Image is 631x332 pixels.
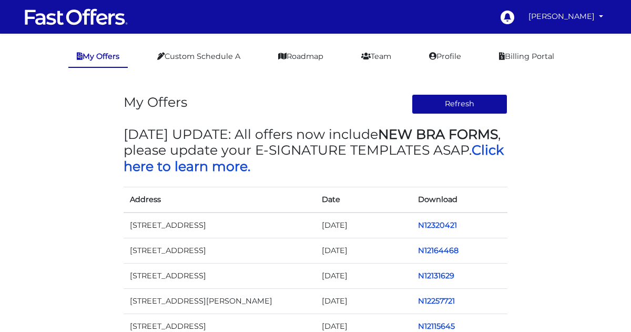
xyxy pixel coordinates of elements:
[418,271,454,280] a: N12131629
[68,46,128,68] a: My Offers
[378,126,498,142] strong: NEW BRA FORMS
[412,187,508,213] th: Download
[124,187,315,213] th: Address
[124,263,315,288] td: [STREET_ADDRESS]
[491,46,563,67] a: Billing Portal
[124,213,315,238] td: [STREET_ADDRESS]
[315,288,412,314] td: [DATE]
[412,94,508,114] button: Refresh
[418,220,457,230] a: N12320421
[270,46,332,67] a: Roadmap
[418,296,455,306] a: N12257721
[524,6,607,27] a: [PERSON_NAME]
[124,238,315,263] td: [STREET_ADDRESS]
[124,142,504,174] a: Click here to learn more.
[124,288,315,314] td: [STREET_ADDRESS][PERSON_NAME]
[315,238,412,263] td: [DATE]
[418,321,455,331] a: N12115645
[418,246,459,255] a: N12164468
[315,213,412,238] td: [DATE]
[149,46,249,67] a: Custom Schedule A
[315,263,412,288] td: [DATE]
[124,126,507,174] h3: [DATE] UPDATE: All offers now include , please update your E-SIGNATURE TEMPLATES ASAP.
[124,94,187,110] h3: My Offers
[421,46,470,67] a: Profile
[315,187,412,213] th: Date
[353,46,400,67] a: Team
